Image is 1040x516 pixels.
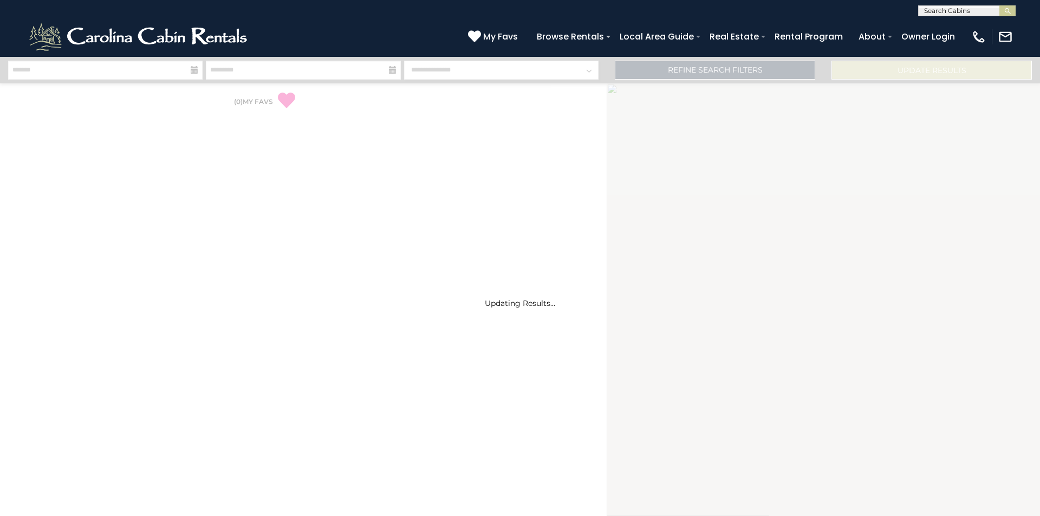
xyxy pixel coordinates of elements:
span: My Favs [483,30,518,43]
img: mail-regular-white.png [998,29,1013,44]
a: Owner Login [896,27,960,46]
a: Rental Program [769,27,848,46]
a: About [853,27,891,46]
img: phone-regular-white.png [971,29,986,44]
a: Browse Rentals [531,27,609,46]
a: Local Area Guide [614,27,699,46]
img: White-1-2.png [27,21,252,53]
a: My Favs [468,30,521,44]
a: Real Estate [704,27,764,46]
